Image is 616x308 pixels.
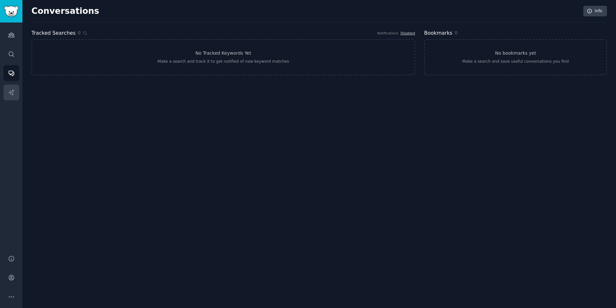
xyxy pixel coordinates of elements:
h3: No bookmarks yet [495,50,536,57]
div: Notifications [377,31,398,35]
img: GummySearch logo [4,6,19,17]
a: Disabled [400,31,415,35]
a: No bookmarks yetMake a search and save useful conversations you find [424,39,607,75]
h2: Conversations [31,6,99,16]
div: Make a search and save useful conversations you find [462,59,569,65]
span: 0 [455,30,458,35]
a: No Tracked Keywords YetMake a search and track it to get notified of new keyword matches [31,39,415,75]
a: Info [583,6,607,17]
div: Make a search and track it to get notified of new keyword matches [158,59,289,65]
span: 0 [78,30,81,36]
h2: Bookmarks [424,29,452,37]
h2: Tracked Searches [31,29,75,37]
h3: No Tracked Keywords Yet [195,50,251,57]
